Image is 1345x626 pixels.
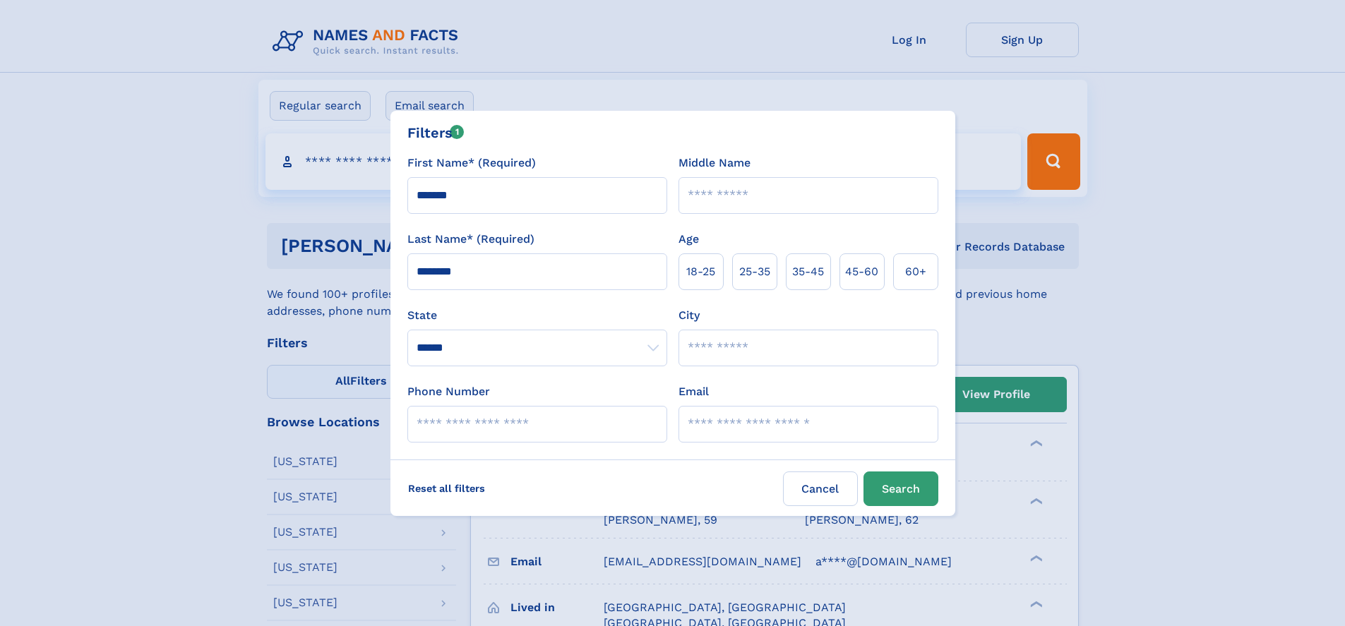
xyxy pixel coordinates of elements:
span: 25‑35 [739,263,770,280]
label: City [679,307,700,324]
span: 18‑25 [686,263,715,280]
span: 60+ [905,263,926,280]
span: 35‑45 [792,263,824,280]
label: Last Name* (Required) [407,231,534,248]
label: Reset all filters [399,471,494,505]
label: Middle Name [679,155,751,171]
button: Search [863,471,938,506]
label: State [407,307,667,324]
label: Cancel [783,471,858,506]
label: Phone Number [407,383,490,400]
label: First Name* (Required) [407,155,536,171]
label: Age [679,231,699,248]
span: 45‑60 [845,263,878,280]
label: Email [679,383,709,400]
div: Filters [407,122,465,143]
